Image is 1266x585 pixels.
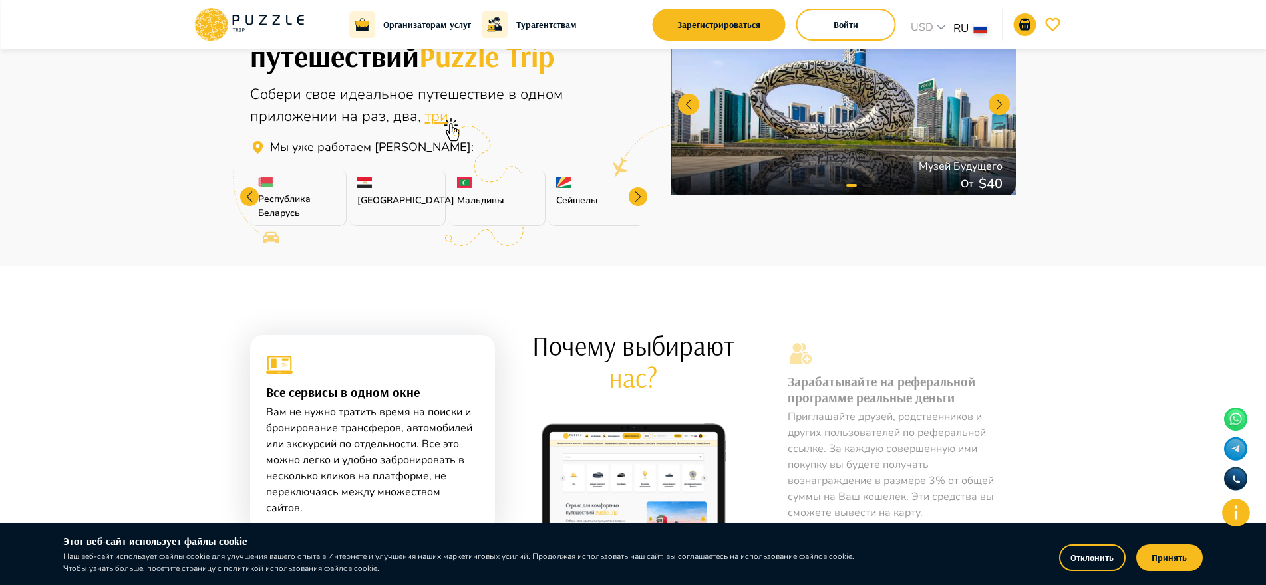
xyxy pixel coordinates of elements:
span: в [508,84,520,104]
span: на [341,106,362,126]
p: От [961,176,979,192]
span: путешествие [418,84,508,104]
p: 40 [987,174,1003,194]
h3: Все сервисы в одном окне [266,380,479,404]
a: Турагентствам [516,17,577,32]
span: свое [305,84,340,104]
span: Собери [250,84,305,104]
button: favorite [1042,13,1064,36]
span: идеальное [340,84,418,104]
span: выбирают [622,329,734,362]
button: Войти [796,9,896,41]
button: Зарегистрироваться [653,9,786,41]
p: Мальдивы [457,193,537,207]
p: Сейшелы [556,193,636,207]
p: RU [953,20,969,37]
img: lang [974,23,987,33]
button: notifications [1014,13,1036,36]
span: раз, [362,106,393,126]
button: Отклонить [1059,544,1126,571]
p: Приглашайте друзей, родственников и других пользователей по реферальной ссылке. За каждую соверше... [788,409,1001,521]
span: Puzzle Trip [419,37,555,74]
p: Вам не нужно тратить время на поиски и бронирование трансферов, автомобилей или экскурсий по отде... [266,404,479,516]
p: Наш веб-сайт использует файлы cookie для улучшения вашего опыта в Интернете и улучшения наших мар... [63,550,861,574]
span: нас? [609,361,657,394]
p: $ [979,174,987,194]
span: два, [393,106,425,126]
h1: Собери свое идеальное путешествие с Puzzle Trip [250,3,641,73]
p: [GEOGRAPHIC_DATA] [357,193,437,207]
span: три [425,106,448,126]
h6: Этот веб-сайт использует файлы cookie [63,533,861,550]
a: Организаторам услуг [383,17,471,32]
div: Онлайн агрегатор туристических услуг для путешествий по всему миру. [250,84,641,128]
button: Принять [1136,544,1203,571]
span: одном [520,84,563,104]
span: приложении [250,106,341,126]
p: Сервис для путешествий Puzzle Trip [270,138,474,156]
p: Музей Будущего [919,158,1003,174]
div: USD [907,19,953,39]
span: Почему [532,329,622,362]
p: Республика Беларусь [258,192,338,220]
h3: Зарабатывайте на реферальной программе реальные деньги [788,370,1001,409]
